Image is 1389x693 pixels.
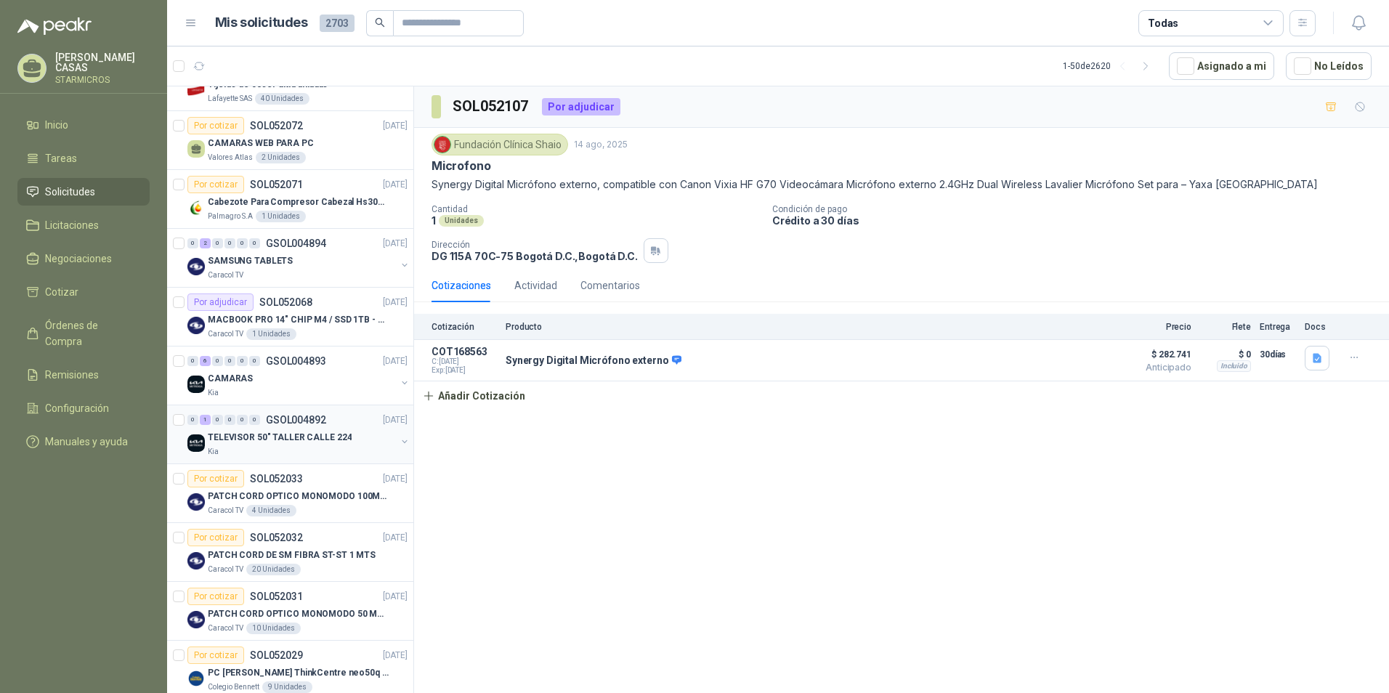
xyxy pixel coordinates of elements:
p: $ 0 [1200,346,1251,363]
div: 4 Unidades [246,505,296,516]
p: GSOL004894 [266,238,326,248]
p: Caracol TV [208,564,243,575]
div: 40 Unidades [255,93,309,105]
img: Company Logo [434,137,450,153]
a: Negociaciones [17,245,150,272]
p: PC [PERSON_NAME] ThinkCentre neo50q Gen 4 Core i5 16Gb 512Gb SSD Win 11 Pro 3YW Con Teclado y Mouse [208,666,389,680]
span: 2703 [320,15,355,32]
p: [DATE] [383,119,408,133]
p: Kia [208,387,219,399]
p: [DATE] [383,178,408,192]
span: Inicio [45,117,68,133]
p: Entrega [1260,322,1296,332]
button: Asignado a mi [1169,52,1274,80]
div: 6 [200,356,211,366]
p: SOL052072 [250,121,303,131]
div: 0 [212,356,223,366]
p: PATCH CORD OPTICO MONOMODO 100MTS [208,490,389,503]
p: DG 115A 70C-75 Bogotá D.C. , Bogotá D.C. [432,250,638,262]
p: Kia [208,446,219,458]
div: 0 [187,238,198,248]
span: Tareas [45,150,77,166]
img: Company Logo [187,199,205,216]
p: Caracol TV [208,623,243,634]
p: PATCH CORD DE SM FIBRA ST-ST 1 MTS [208,548,376,562]
a: Por cotizarSOL052072[DATE] CAMARAS WEB PARA PCValores Atlas2 Unidades [167,111,413,170]
p: Condición de pago [772,204,1383,214]
img: Company Logo [187,611,205,628]
p: [DATE] [383,590,408,604]
p: 1 [432,214,436,227]
div: Fundación Clínica Shaio [432,134,568,155]
span: Anticipado [1119,363,1191,372]
p: [DATE] [383,296,408,309]
img: Company Logo [187,493,205,511]
div: 0 [212,415,223,425]
p: Cantidad [432,204,761,214]
span: Cotizar [45,284,78,300]
p: GSOL004893 [266,356,326,366]
p: 30 días [1260,346,1296,363]
p: [DATE] [383,531,408,545]
a: Por cotizarSOL052032[DATE] Company LogoPATCH CORD DE SM FIBRA ST-ST 1 MTSCaracol TV20 Unidades [167,523,413,582]
h3: SOL052107 [453,95,530,118]
a: Licitaciones [17,211,150,239]
p: SAMSUNG TABLETS [208,254,293,268]
div: 20 Unidades [246,564,301,575]
img: Company Logo [187,81,205,99]
p: Docs [1305,322,1334,332]
span: Manuales y ayuda [45,434,128,450]
div: Por cotizar [187,588,244,605]
p: MACBOOK PRO 14" CHIP M4 / SSD 1TB - 24 GB RAM [208,313,389,327]
p: SOL052068 [259,297,312,307]
div: Por cotizar [187,117,244,134]
p: Flete [1200,322,1251,332]
div: 0 [249,238,260,248]
p: Synergy Digital Micrófono externo [506,354,681,368]
div: 0 [237,238,248,248]
p: CAMARAS WEB PARA PC [208,137,314,150]
a: 0 2 0 0 0 0 GSOL004894[DATE] Company LogoSAMSUNG TABLETSCaracol TV [187,235,410,281]
div: 1 Unidades [246,328,296,340]
div: Por cotizar [187,647,244,664]
a: Remisiones [17,361,150,389]
div: 0 [212,238,223,248]
div: 0 [249,415,260,425]
div: Actividad [514,277,557,293]
a: 0 1 0 0 0 0 GSOL004892[DATE] Company LogoTELEVISOR 50" TALLER CALLE 224Kia [187,411,410,458]
span: Remisiones [45,367,99,383]
p: TELEVISOR 50" TALLER CALLE 224 [208,431,352,445]
div: 0 [249,356,260,366]
div: Por cotizar [187,470,244,487]
img: Company Logo [187,376,205,393]
span: Órdenes de Compra [45,317,136,349]
img: Company Logo [187,258,205,275]
a: Por cotizarSOL052031[DATE] Company LogoPATCH CORD OPTICO MONOMODO 50 MTSCaracol TV10 Unidades [167,582,413,641]
div: 1 [200,415,211,425]
p: SOL052033 [250,474,303,484]
div: 0 [237,415,248,425]
p: Caracol TV [208,269,243,281]
p: SOL052029 [250,650,303,660]
p: SOL052032 [250,532,303,543]
p: Microfono [432,158,490,174]
div: 0 [224,415,235,425]
p: GSOL004892 [266,415,326,425]
p: [DATE] [383,472,408,486]
p: [DATE] [383,649,408,662]
div: Por cotizar [187,529,244,546]
p: STARMICROS [55,76,150,84]
span: Solicitudes [45,184,95,200]
p: Lafayette SAS [208,93,252,105]
p: Valores Atlas [208,152,253,163]
p: Synergy Digital Micrófono externo, compatible con Canon Vixia HF G70 Videocámara Micrófono extern... [432,177,1372,192]
img: Company Logo [187,552,205,570]
img: Company Logo [187,434,205,452]
div: 0 [224,238,235,248]
p: Caracol TV [208,505,243,516]
p: [DATE] [383,237,408,251]
a: Cotizar [17,278,150,306]
div: Unidades [439,215,484,227]
div: 0 [187,356,198,366]
button: Añadir Cotización [414,381,533,410]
